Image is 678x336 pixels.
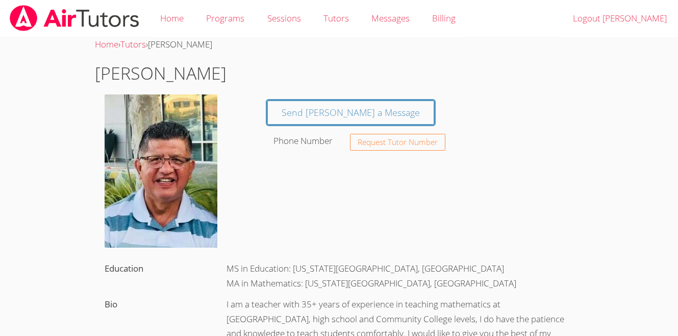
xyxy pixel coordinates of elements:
[273,135,333,147] label: Phone Number
[350,134,445,151] button: Request Tutor Number
[358,138,438,146] span: Request Tutor Number
[120,38,146,50] a: Tutors
[105,94,217,248] img: avatar.png
[371,12,410,24] span: Messages
[9,5,140,31] img: airtutors_banner-c4298cdbf04f3fff15de1276eac7730deb9818008684d7c2e4769d2f7ddbe033.png
[267,101,434,125] a: Send [PERSON_NAME] a Message
[95,60,583,86] h1: [PERSON_NAME]
[105,262,143,274] label: Education
[95,38,118,50] a: Home
[148,38,212,50] span: [PERSON_NAME]
[95,37,583,52] div: › ›
[105,298,117,310] label: Bio
[217,258,583,294] div: MS in Education: [US_STATE][GEOGRAPHIC_DATA], [GEOGRAPHIC_DATA] MA in Mathematics: [US_STATE][GEO...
